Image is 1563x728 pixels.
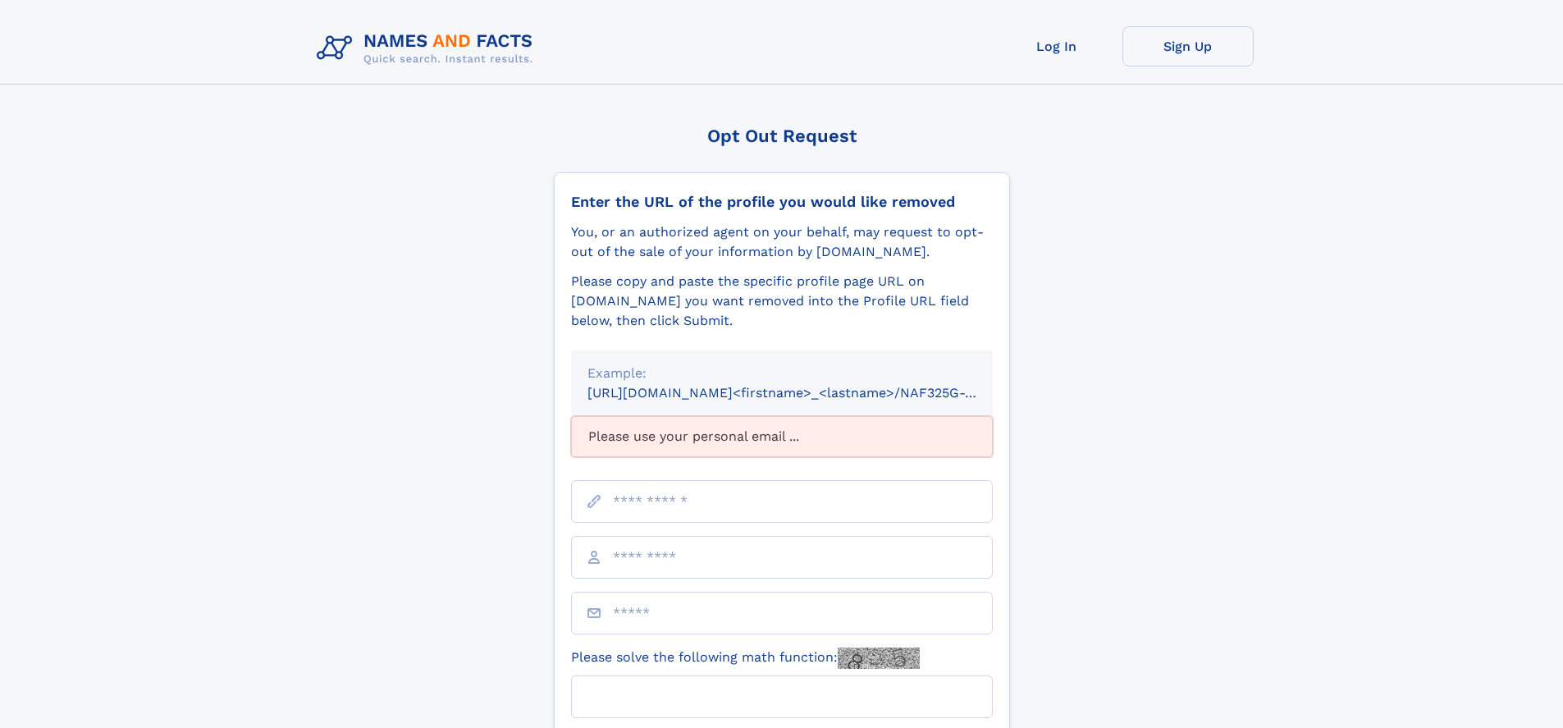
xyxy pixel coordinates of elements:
small: [URL][DOMAIN_NAME]<firstname>_<lastname>/NAF325G-xxxxxxxx [587,385,1024,401]
div: Please copy and paste the specific profile page URL on [DOMAIN_NAME] you want removed into the Pr... [571,272,993,331]
div: Enter the URL of the profile you would like removed [571,193,993,211]
div: Example: [587,364,976,383]
div: Please use your personal email ... [571,416,993,457]
div: You, or an authorized agent on your behalf, may request to opt-out of the sale of your informatio... [571,222,993,262]
div: Opt Out Request [554,126,1010,146]
img: Logo Names and Facts [310,26,546,71]
a: Sign Up [1122,26,1254,66]
label: Please solve the following math function: [571,648,920,669]
a: Log In [991,26,1122,66]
